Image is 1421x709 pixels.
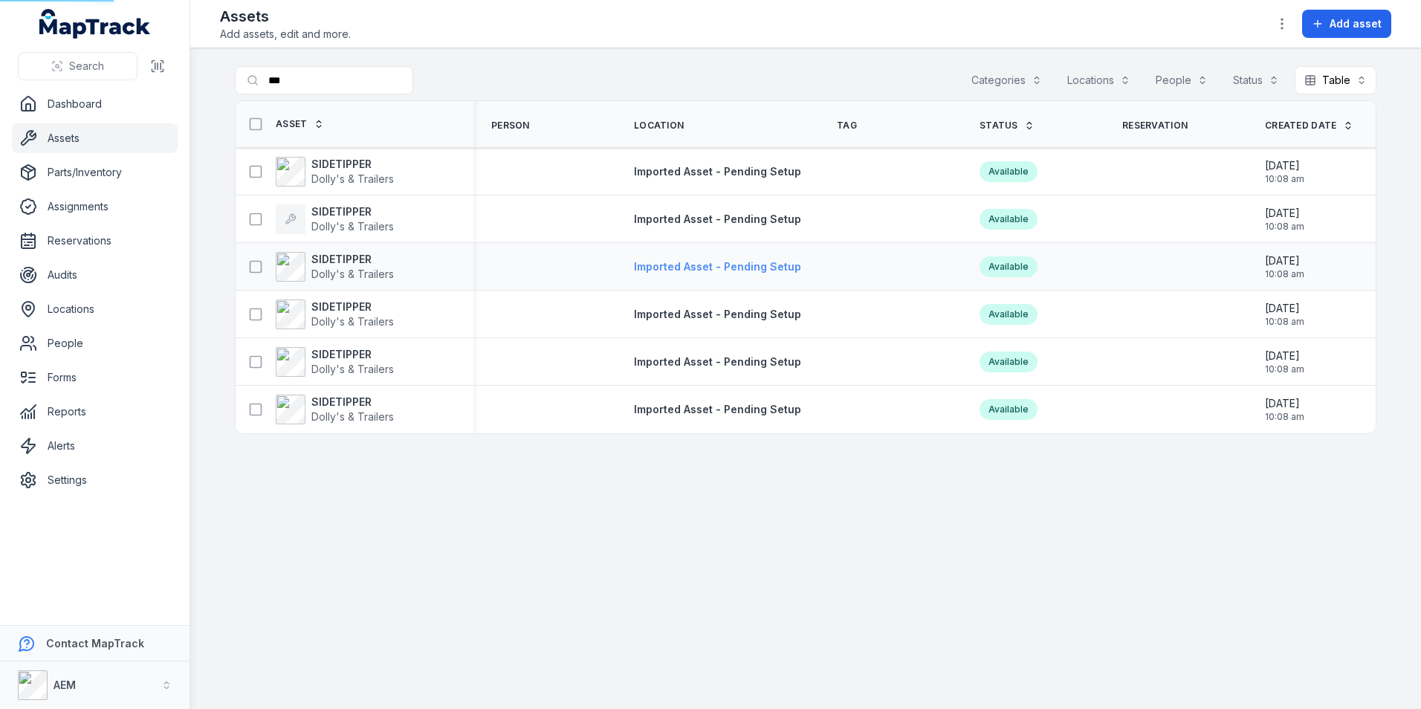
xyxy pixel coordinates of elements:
time: 20/08/2025, 10:08:45 am [1265,301,1304,328]
h2: Assets [220,6,351,27]
span: [DATE] [1265,206,1304,221]
span: [DATE] [1265,253,1304,268]
span: 10:08 am [1265,173,1304,185]
button: Search [18,52,137,80]
button: Add asset [1302,10,1391,38]
button: Categories [962,66,1052,94]
span: Imported Asset - Pending Setup [634,260,801,273]
span: Location [634,120,684,132]
span: Dolly's & Trailers [311,268,394,280]
strong: SIDETIPPER [311,300,394,314]
a: Imported Asset - Pending Setup [634,307,801,322]
span: Add asset [1330,16,1382,31]
a: SIDETIPPERDolly's & Trailers [276,157,394,187]
strong: SIDETIPPER [311,252,394,267]
a: Imported Asset - Pending Setup [634,259,801,274]
strong: SIDETIPPER [311,157,394,172]
span: Imported Asset - Pending Setup [634,308,801,320]
a: Locations [12,294,178,324]
a: People [12,328,178,358]
span: 10:08 am [1265,363,1304,375]
span: Imported Asset - Pending Setup [634,213,801,225]
span: Status [980,120,1018,132]
a: Assets [12,123,178,153]
span: Dolly's & Trailers [311,410,394,423]
a: Created Date [1265,120,1353,132]
span: Add assets, edit and more. [220,27,351,42]
a: MapTrack [39,9,151,39]
a: Reports [12,397,178,427]
button: Locations [1058,66,1140,94]
span: [DATE] [1265,301,1304,316]
span: Imported Asset - Pending Setup [634,403,801,415]
span: Imported Asset - Pending Setup [634,165,801,178]
a: Reservations [12,226,178,256]
a: Assignments [12,192,178,221]
div: Available [980,161,1038,182]
span: Reservation [1122,120,1188,132]
span: Tag [837,120,857,132]
time: 20/08/2025, 10:08:45 am [1265,349,1304,375]
button: Status [1223,66,1289,94]
strong: SIDETIPPER [311,347,394,362]
div: Available [980,352,1038,372]
div: Available [980,209,1038,230]
span: 10:08 am [1265,268,1304,280]
time: 20/08/2025, 10:08:45 am [1265,253,1304,280]
span: Created Date [1265,120,1337,132]
span: Dolly's & Trailers [311,172,394,185]
span: [DATE] [1265,396,1304,411]
a: SIDETIPPERDolly's & Trailers [276,347,394,377]
a: SIDETIPPERDolly's & Trailers [276,204,394,234]
a: Imported Asset - Pending Setup [634,402,801,417]
span: [DATE] [1265,349,1304,363]
span: 10:08 am [1265,221,1304,233]
span: 10:08 am [1265,411,1304,423]
span: Dolly's & Trailers [311,363,394,375]
time: 20/08/2025, 10:08:45 am [1265,206,1304,233]
span: [DATE] [1265,158,1304,173]
div: Available [980,256,1038,277]
strong: AEM [54,679,76,691]
a: Status [980,120,1035,132]
time: 20/08/2025, 10:08:45 am [1265,396,1304,423]
a: Asset [276,118,324,130]
a: SIDETIPPERDolly's & Trailers [276,300,394,329]
a: Alerts [12,431,178,461]
a: Imported Asset - Pending Setup [634,354,801,369]
strong: Contact MapTrack [46,637,144,650]
span: Dolly's & Trailers [311,220,394,233]
span: 10:08 am [1265,316,1304,328]
strong: SIDETIPPER [311,204,394,219]
a: Parts/Inventory [12,158,178,187]
div: Available [980,399,1038,420]
a: Audits [12,260,178,290]
strong: SIDETIPPER [311,395,394,409]
button: Table [1295,66,1376,94]
a: SIDETIPPERDolly's & Trailers [276,252,394,282]
span: Dolly's & Trailers [311,315,394,328]
span: Search [69,59,104,74]
a: Dashboard [12,89,178,119]
span: Asset [276,118,308,130]
div: Available [980,304,1038,325]
span: Imported Asset - Pending Setup [634,355,801,368]
a: Imported Asset - Pending Setup [634,212,801,227]
span: Person [491,120,530,132]
button: People [1146,66,1217,94]
a: Imported Asset - Pending Setup [634,164,801,179]
a: Settings [12,465,178,495]
a: SIDETIPPERDolly's & Trailers [276,395,394,424]
a: Forms [12,363,178,392]
time: 20/08/2025, 10:08:45 am [1265,158,1304,185]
